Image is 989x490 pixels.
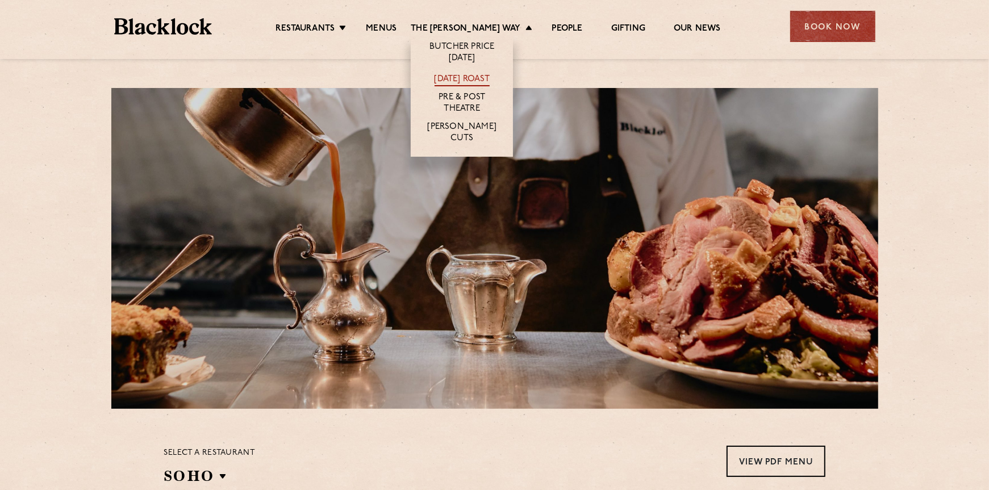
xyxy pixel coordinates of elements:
a: Menus [366,23,397,36]
a: Restaurants [276,23,335,36]
a: Pre & Post Theatre [422,92,502,116]
div: Book Now [790,11,875,42]
a: Gifting [611,23,645,36]
a: [DATE] Roast [435,74,490,86]
p: Select a restaurant [164,446,255,460]
a: The [PERSON_NAME] Way [411,23,520,36]
a: View PDF Menu [727,446,825,477]
img: BL_Textured_Logo-footer-cropped.svg [114,18,212,35]
a: [PERSON_NAME] Cuts [422,122,502,145]
a: Butcher Price [DATE] [422,41,502,65]
a: Our News [674,23,721,36]
a: People [552,23,583,36]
